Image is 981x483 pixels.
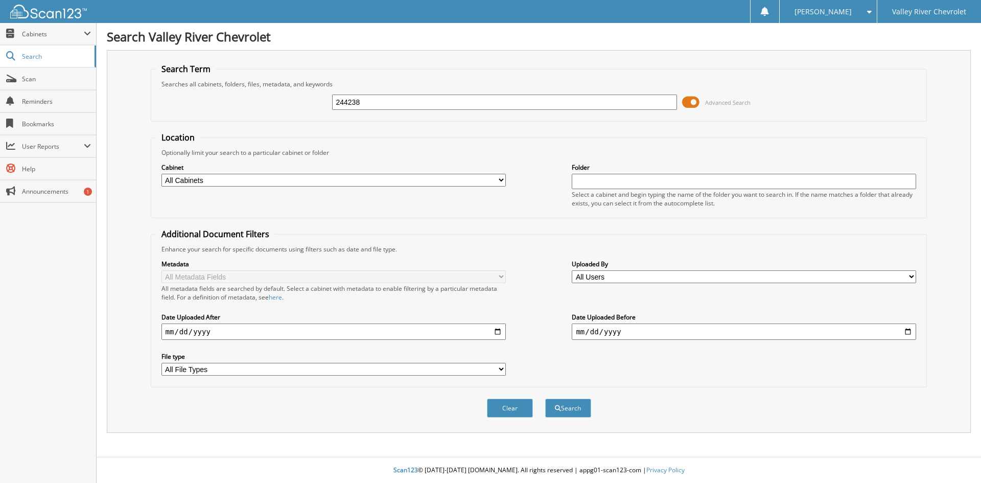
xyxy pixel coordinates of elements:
[646,466,685,474] a: Privacy Policy
[156,228,274,240] legend: Additional Document Filters
[572,190,916,208] div: Select a cabinet and begin typing the name of the folder you want to search in. If the name match...
[161,284,506,302] div: All metadata fields are searched by default. Select a cabinet with metadata to enable filtering b...
[156,245,922,254] div: Enhance your search for specific documents using filters such as date and file type.
[572,324,916,340] input: end
[22,75,91,83] span: Scan
[393,466,418,474] span: Scan123
[10,5,87,18] img: scan123-logo-white.svg
[487,399,533,418] button: Clear
[705,99,751,106] span: Advanced Search
[84,188,92,196] div: 1
[22,52,89,61] span: Search
[156,132,200,143] legend: Location
[572,313,916,321] label: Date Uploaded Before
[22,30,84,38] span: Cabinets
[545,399,591,418] button: Search
[795,9,852,15] span: [PERSON_NAME]
[161,352,506,361] label: File type
[892,9,966,15] span: Valley River Chevrolet
[161,313,506,321] label: Date Uploaded After
[22,120,91,128] span: Bookmarks
[156,63,216,75] legend: Search Term
[22,97,91,106] span: Reminders
[22,142,84,151] span: User Reports
[161,324,506,340] input: start
[156,148,922,157] div: Optionally limit your search to a particular cabinet or folder
[572,260,916,268] label: Uploaded By
[269,293,282,302] a: here
[97,458,981,483] div: © [DATE]-[DATE] [DOMAIN_NAME]. All rights reserved | appg01-scan123-com |
[22,187,91,196] span: Announcements
[572,163,916,172] label: Folder
[161,163,506,172] label: Cabinet
[22,165,91,173] span: Help
[107,28,971,45] h1: Search Valley River Chevrolet
[161,260,506,268] label: Metadata
[156,80,922,88] div: Searches all cabinets, folders, files, metadata, and keywords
